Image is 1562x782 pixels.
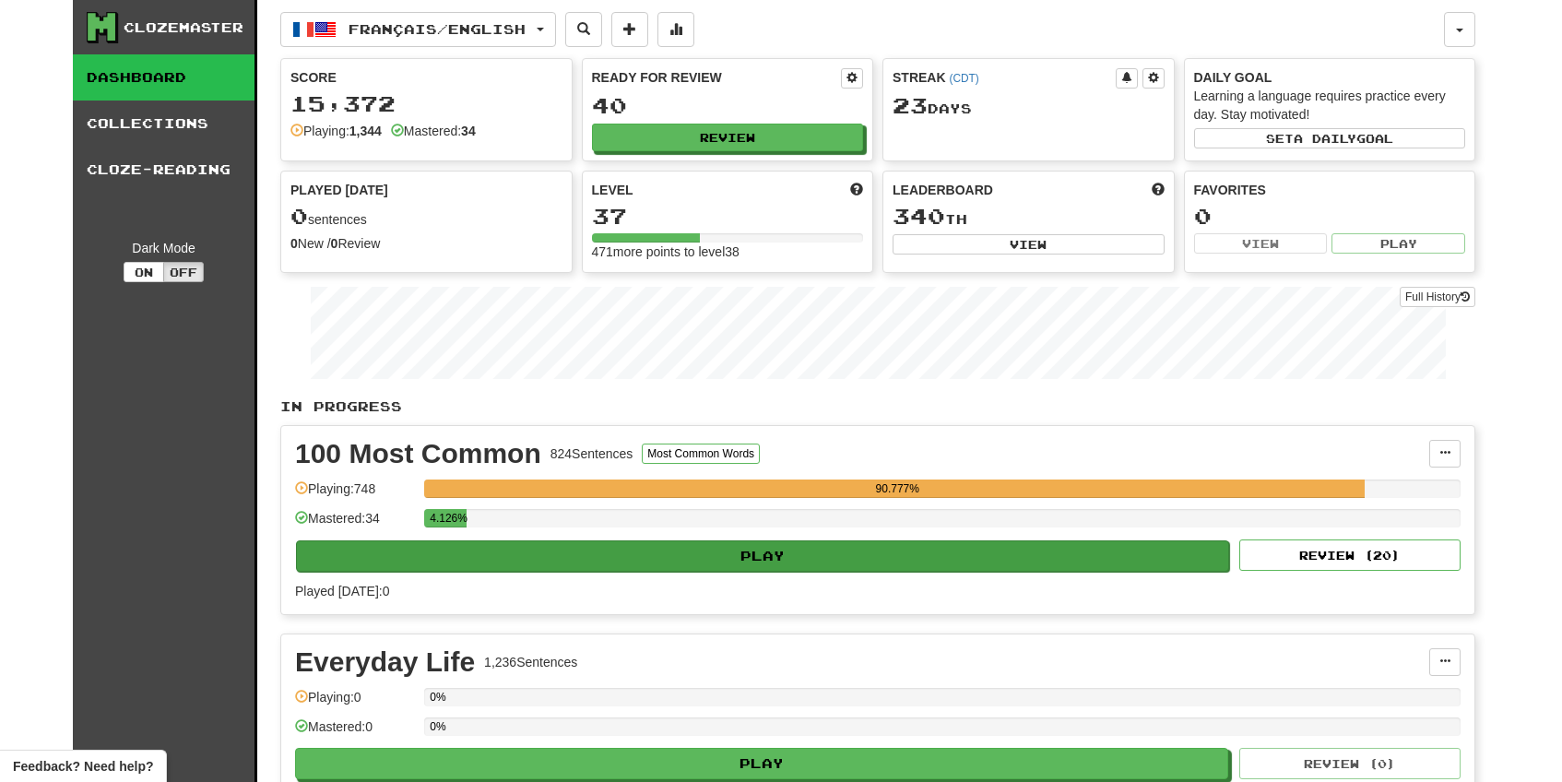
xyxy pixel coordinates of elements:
[87,239,241,257] div: Dark Mode
[461,124,476,138] strong: 34
[592,181,633,199] span: Level
[290,68,562,87] div: Score
[592,124,864,151] button: Review
[295,584,389,598] span: Played [DATE]: 0
[893,68,1116,87] div: Streak
[1194,181,1466,199] div: Favorites
[430,509,467,527] div: 4.126%
[391,122,476,140] div: Mastered:
[73,54,254,101] a: Dashboard
[1194,233,1328,254] button: View
[349,124,382,138] strong: 1,344
[893,205,1165,229] div: th
[349,21,526,37] span: Français / English
[949,72,978,85] a: (CDT)
[295,509,415,539] div: Mastered: 34
[290,203,308,229] span: 0
[1294,132,1356,145] span: a daily
[290,122,382,140] div: Playing:
[1194,205,1466,228] div: 0
[73,147,254,193] a: Cloze-Reading
[295,480,415,510] div: Playing: 748
[331,236,338,251] strong: 0
[893,234,1165,255] button: View
[73,101,254,147] a: Collections
[163,262,204,282] button: Off
[1152,181,1165,199] span: This week in points, UTC
[295,748,1228,779] button: Play
[124,262,164,282] button: On
[484,653,577,671] div: 1,236 Sentences
[295,440,541,468] div: 100 Most Common
[290,92,562,115] div: 15,372
[893,94,1165,118] div: Day s
[295,717,415,748] div: Mastered: 0
[295,648,475,676] div: Everyday Life
[1194,87,1466,124] div: Learning a language requires practice every day. Stay motivated!
[893,203,945,229] span: 340
[1239,748,1461,779] button: Review (0)
[296,540,1229,572] button: Play
[592,94,864,117] div: 40
[1400,287,1475,307] a: Full History
[657,12,694,47] button: More stats
[290,234,562,253] div: New / Review
[290,181,388,199] span: Played [DATE]
[295,688,415,718] div: Playing: 0
[290,236,298,251] strong: 0
[124,18,243,37] div: Clozemaster
[592,68,842,87] div: Ready for Review
[1194,68,1466,87] div: Daily Goal
[13,757,153,776] span: Open feedback widget
[1239,539,1461,571] button: Review (20)
[550,444,633,463] div: 824 Sentences
[592,243,864,261] div: 471 more points to level 38
[642,444,760,464] button: Most Common Words
[290,205,562,229] div: sentences
[893,92,928,118] span: 23
[611,12,648,47] button: Add sentence to collection
[280,397,1475,416] p: In Progress
[430,480,1365,498] div: 90.777%
[1331,233,1465,254] button: Play
[592,205,864,228] div: 37
[850,181,863,199] span: Score more points to level up
[1194,128,1466,148] button: Seta dailygoal
[280,12,556,47] button: Français/English
[565,12,602,47] button: Search sentences
[893,181,993,199] span: Leaderboard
